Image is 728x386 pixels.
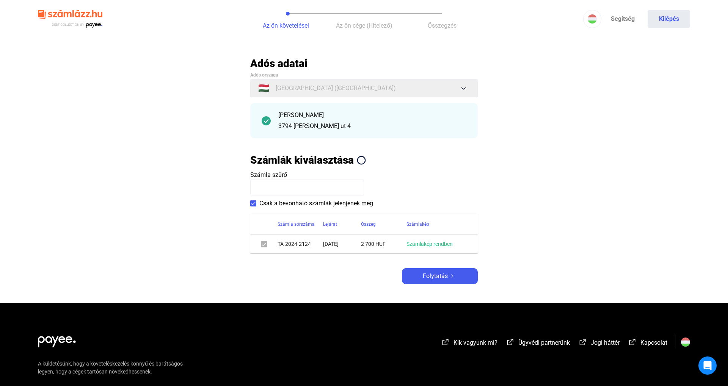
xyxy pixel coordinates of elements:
a: external-link-whiteJogi háttér [578,340,620,347]
span: Kapcsolat [640,339,667,346]
button: Kilépés [648,10,690,28]
span: Jogi háttér [591,339,620,346]
a: external-link-whiteÜgyvédi partnerünk [506,340,570,347]
a: Segítség [601,10,644,28]
div: Összeg [361,220,376,229]
div: Lejárat [323,220,337,229]
div: Számlakép [406,220,429,229]
img: white-payee-white-dot.svg [38,332,76,347]
span: Az ön követelései [263,22,309,29]
span: Számla szűrő [250,171,287,178]
img: external-link-white [628,338,637,346]
h2: Számlák kiválasztása [250,153,354,167]
span: Csak a bevonható számlák jelenjenek meg [259,199,373,208]
td: [DATE] [323,235,361,253]
span: Kik vagyunk mi? [453,339,497,346]
img: szamlazzhu-logo [38,7,102,31]
div: Open Intercom Messenger [698,356,717,375]
img: HU [588,14,597,23]
a: external-link-whiteKik vagyunk mi? [441,340,497,347]
div: [PERSON_NAME] [278,111,466,120]
div: 3794 [PERSON_NAME] ut 4 [278,122,466,131]
button: 🇭🇺[GEOGRAPHIC_DATA] ([GEOGRAPHIC_DATA]) [250,79,478,97]
span: Folytatás [423,272,448,281]
img: arrow-right-white [448,274,457,278]
img: external-link-white [578,338,587,346]
img: external-link-white [506,338,515,346]
div: Számlakép [406,220,469,229]
h2: Adós adatai [250,57,478,70]
div: Lejárat [323,220,361,229]
span: Az ön cége (Hitelező) [336,22,392,29]
span: 🇭🇺 [258,84,270,93]
div: Számla sorszáma [278,220,323,229]
span: Ügyvédi partnerünk [518,339,570,346]
a: external-link-whiteKapcsolat [628,340,667,347]
td: 2 700 HUF [361,235,406,253]
img: HU.svg [681,338,690,347]
button: HU [583,10,601,28]
img: checkmark-darker-green-circle [262,116,271,125]
span: Adós országa [250,72,278,78]
td: TA-2024-2124 [278,235,323,253]
div: Számla sorszáma [278,220,315,229]
img: external-link-white [441,338,450,346]
span: [GEOGRAPHIC_DATA] ([GEOGRAPHIC_DATA]) [276,84,396,93]
div: Összeg [361,220,406,229]
a: Számlakép rendben [406,241,453,247]
span: Összegzés [428,22,457,29]
button: Folytatásarrow-right-white [402,268,478,284]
